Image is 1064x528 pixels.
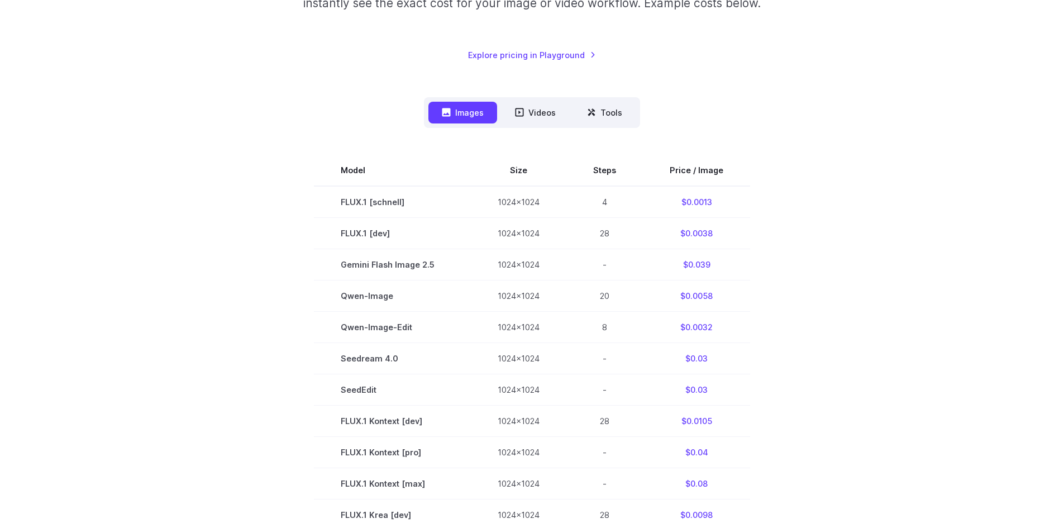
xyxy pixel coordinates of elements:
td: - [566,437,643,468]
td: 1024x1024 [471,374,566,406]
a: Explore pricing in Playground [468,49,596,61]
td: 1024x1024 [471,217,566,249]
th: Steps [566,155,643,186]
td: FLUX.1 [dev] [314,217,471,249]
td: Qwen-Image [314,280,471,311]
td: $0.0032 [643,311,750,343]
td: 1024x1024 [471,437,566,468]
td: 28 [566,217,643,249]
button: Images [428,102,497,123]
td: 1024x1024 [471,311,566,343]
td: FLUX.1 [schnell] [314,186,471,218]
button: Tools [574,102,636,123]
td: Qwen-Image-Edit [314,311,471,343]
td: $0.039 [643,249,750,280]
td: FLUX.1 Kontext [max] [314,468,471,500]
td: $0.0013 [643,186,750,218]
td: $0.03 [643,343,750,374]
td: - [566,374,643,406]
td: SeedEdit [314,374,471,406]
td: 4 [566,186,643,218]
td: $0.04 [643,437,750,468]
td: 20 [566,280,643,311]
td: 28 [566,406,643,437]
td: 1024x1024 [471,249,566,280]
td: 1024x1024 [471,468,566,500]
td: - [566,343,643,374]
td: FLUX.1 Kontext [dev] [314,406,471,437]
th: Model [314,155,471,186]
button: Videos [502,102,569,123]
td: 8 [566,311,643,343]
td: $0.0038 [643,217,750,249]
td: FLUX.1 Kontext [pro] [314,437,471,468]
td: $0.0058 [643,280,750,311]
th: Size [471,155,566,186]
td: 1024x1024 [471,406,566,437]
td: 1024x1024 [471,186,566,218]
td: 1024x1024 [471,280,566,311]
span: Gemini Flash Image 2.5 [341,258,444,271]
td: $0.03 [643,374,750,406]
td: 1024x1024 [471,343,566,374]
td: $0.0105 [643,406,750,437]
th: Price / Image [643,155,750,186]
td: - [566,468,643,500]
td: - [566,249,643,280]
td: Seedream 4.0 [314,343,471,374]
td: $0.08 [643,468,750,500]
